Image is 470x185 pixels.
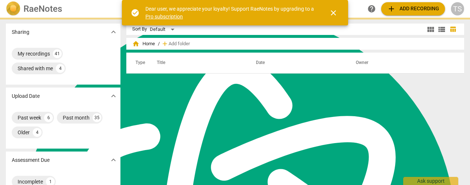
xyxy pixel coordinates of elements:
button: Table view [447,24,458,35]
div: Ask support [403,177,458,185]
button: Close [325,4,342,22]
span: add [387,4,396,13]
div: Past week [18,114,41,121]
span: add [161,40,169,47]
span: Home [132,40,155,47]
th: Type [130,53,148,73]
p: Assessment Due [12,156,50,164]
a: Pro subscription [145,14,183,19]
span: expand_more [109,156,118,164]
th: Owner [347,53,456,73]
div: 6 [44,113,53,122]
button: List view [436,24,447,35]
th: Date [247,53,347,73]
button: Upload [381,2,445,15]
p: Upload Date [12,92,40,100]
span: Add recording [387,4,439,13]
div: Older [18,129,30,136]
span: Add folder [169,41,190,47]
button: Tile view [425,24,436,35]
h2: RaeNotes [23,4,62,14]
button: Show more [108,90,119,102]
div: Past month [63,114,90,121]
button: TS [451,2,464,15]
div: 35 [93,113,101,122]
span: home [132,40,140,47]
a: LogoRaeNotes [6,1,119,16]
span: view_list [437,25,446,34]
span: / [158,41,160,47]
span: help [367,4,376,13]
span: table_chart [449,26,456,33]
span: expand_more [109,28,118,36]
div: 4 [56,64,65,73]
div: Shared with me [18,65,53,72]
div: Default [150,24,177,35]
button: Show more [108,154,119,166]
div: Sort By [132,26,147,32]
span: expand_more [109,92,118,100]
div: 41 [53,49,62,58]
span: view_module [426,25,435,34]
div: 4 [33,128,41,137]
img: Logo [6,1,21,16]
span: check_circle [131,8,140,17]
th: Title [148,53,247,73]
span: close [329,8,338,17]
button: Show more [108,26,119,38]
div: My recordings [18,50,50,57]
a: Help [365,2,378,15]
div: Dear user, we appreciate your loyalty! Support RaeNotes by upgrading to a [145,5,316,20]
p: Sharing [12,28,29,36]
